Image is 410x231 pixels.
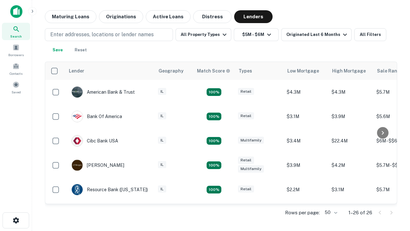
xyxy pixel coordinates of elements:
td: $3.4M [283,129,328,153]
td: $19.4M [283,202,328,226]
button: All Filters [354,28,386,41]
div: High Mortgage [332,67,366,75]
div: Matching Properties: 4, hasApolloMatch: undefined [207,186,221,193]
button: Distress [193,10,232,23]
div: Retail [238,112,254,120]
div: Matching Properties: 4, hasApolloMatch: undefined [207,161,221,169]
img: picture [72,135,83,146]
button: Lenders [234,10,273,23]
div: Matching Properties: 4, hasApolloMatch: undefined [207,113,221,120]
div: Lender [69,67,84,75]
th: Geography [155,62,193,80]
div: Cibc Bank USA [71,135,118,147]
th: High Mortgage [328,62,373,80]
div: 50 [322,208,338,217]
a: Saved [2,79,30,96]
iframe: Chat Widget [378,180,410,210]
div: Types [239,67,252,75]
div: Retail [238,157,254,164]
img: picture [72,87,83,98]
div: American Bank & Trust [71,86,135,98]
div: Bank Of America [71,111,122,122]
div: Retail [238,185,254,193]
div: Capitalize uses an advanced AI algorithm to match your search with the best lender. The match sco... [197,67,230,74]
div: Retail [238,88,254,95]
span: Borrowers [8,52,24,57]
div: Multifamily [238,165,264,173]
td: $3.1M [328,177,373,202]
div: IL [158,112,166,120]
button: $5M - $6M [234,28,279,41]
button: Enter addresses, locations or lender names [45,28,173,41]
p: 1–26 of 26 [348,209,372,217]
div: Multifamily [238,137,264,144]
td: $3.9M [283,153,328,177]
p: Rows per page: [285,209,320,217]
button: Originations [99,10,143,23]
div: Geography [159,67,184,75]
img: capitalize-icon.png [10,5,22,18]
a: Contacts [2,60,30,77]
div: Resource Bank ([US_STATE]) [71,184,148,195]
td: $4.3M [283,80,328,104]
a: Search [2,23,30,40]
div: Matching Properties: 7, hasApolloMatch: undefined [207,88,221,96]
div: IL [158,88,166,95]
span: Saved [12,90,21,95]
div: IL [158,137,166,144]
h6: Match Score [197,67,229,74]
div: Low Mortgage [287,67,319,75]
span: Contacts [10,71,22,76]
td: $3.1M [283,104,328,129]
span: Search [10,34,22,39]
td: $19.4M [328,202,373,226]
div: Originated Last 6 Months [286,31,349,38]
div: [PERSON_NAME] [71,159,124,171]
p: Enter addresses, locations or lender names [50,31,154,38]
button: Maturing Loans [45,10,96,23]
button: Reset [70,44,91,56]
img: picture [72,111,83,122]
div: IL [158,161,166,168]
td: $22.4M [328,129,373,153]
a: Borrowers [2,41,30,59]
td: $4.3M [328,80,373,104]
th: Low Mortgage [283,62,328,80]
img: picture [72,184,83,195]
th: Lender [65,62,155,80]
button: Originated Last 6 Months [281,28,352,41]
button: Active Loans [146,10,191,23]
th: Capitalize uses an advanced AI algorithm to match your search with the best lender. The match sco... [193,62,235,80]
td: $3.9M [328,104,373,129]
td: $4.2M [328,153,373,177]
div: IL [158,185,166,193]
td: $2.2M [283,177,328,202]
img: picture [72,160,83,171]
button: All Property Types [176,28,231,41]
div: Matching Properties: 4, hasApolloMatch: undefined [207,137,221,145]
button: Save your search to get updates of matches that match your search criteria. [47,44,68,56]
th: Types [235,62,283,80]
